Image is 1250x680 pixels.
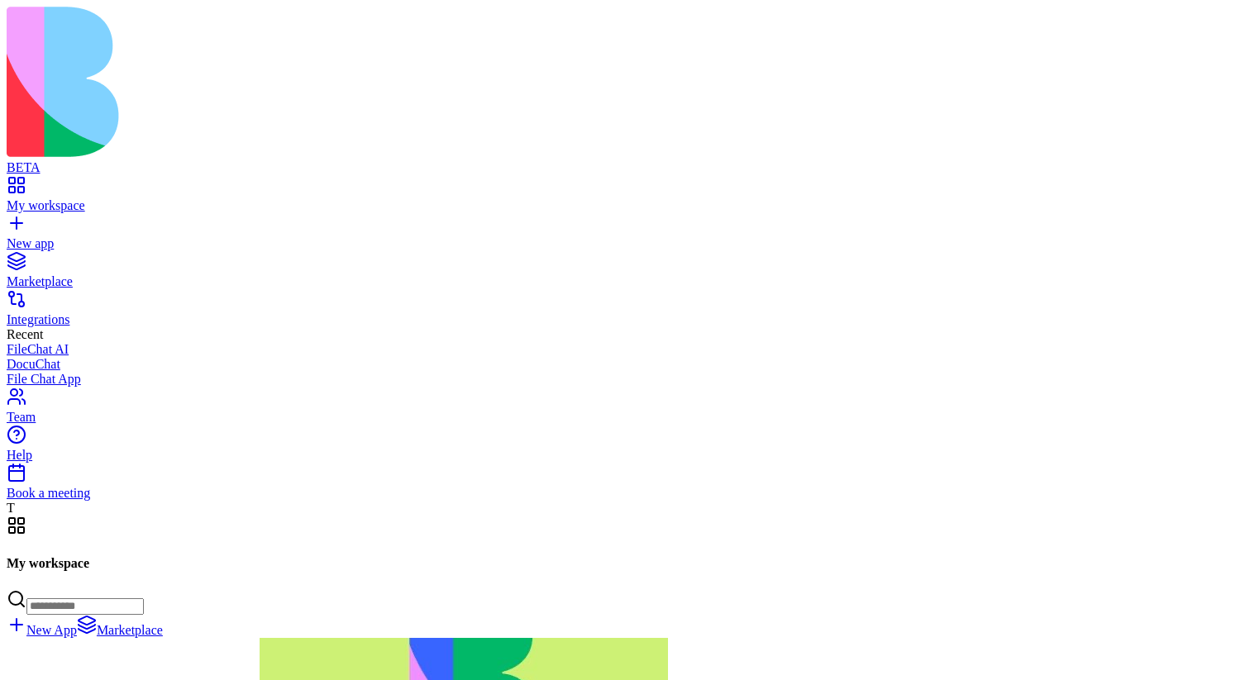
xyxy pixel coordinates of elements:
[7,183,1243,213] a: My workspace
[7,236,1243,251] div: New app
[7,145,1243,175] a: BETA
[7,342,1243,357] a: FileChat AI
[7,372,1243,387] a: File Chat App
[77,623,163,637] a: Marketplace
[7,327,43,341] span: Recent
[7,198,1243,213] div: My workspace
[7,501,15,515] span: T
[7,471,1243,501] a: Book a meeting
[7,274,1243,289] div: Marketplace
[7,623,77,637] a: New App
[7,221,1243,251] a: New app
[7,297,1243,327] a: Integrations
[7,410,1243,425] div: Team
[7,357,1243,372] a: DocuChat
[7,395,1243,425] a: Team
[7,160,1243,175] div: BETA
[7,312,1243,327] div: Integrations
[7,7,671,157] img: logo
[7,556,1243,571] h4: My workspace
[7,486,1243,501] div: Book a meeting
[7,433,1243,463] a: Help
[7,259,1243,289] a: Marketplace
[7,448,1243,463] div: Help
